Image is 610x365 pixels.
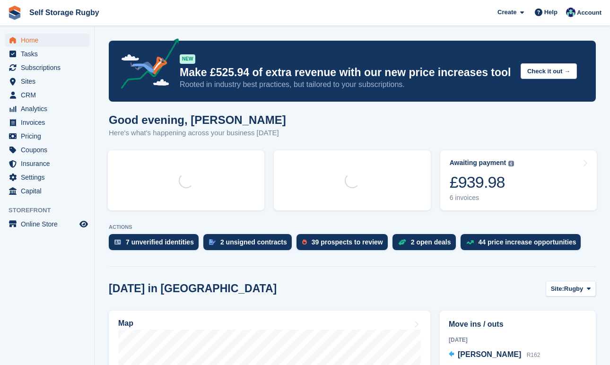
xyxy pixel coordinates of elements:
[450,194,514,202] div: 6 invoices
[109,282,277,295] h2: [DATE] in [GEOGRAPHIC_DATA]
[508,161,514,166] img: icon-info-grey-7440780725fd019a000dd9b08b2336e03edf1995a4989e88bcd33f0948082b44.svg
[466,240,474,244] img: price_increase_opportunities-93ffe204e8149a01c8c9dc8f82e8f89637d9d84a8eef4429ea346261dce0b2c0.svg
[497,8,516,17] span: Create
[21,34,78,47] span: Home
[109,224,596,230] p: ACTIONS
[8,6,22,20] img: stora-icon-8386f47178a22dfd0bd8f6a31ec36ba5ce8667c1dd55bd0f319d3a0aa187defe.svg
[21,171,78,184] span: Settings
[5,171,89,184] a: menu
[109,234,203,255] a: 7 unverified identities
[449,336,587,344] div: [DATE]
[527,352,540,358] span: R162
[21,102,78,115] span: Analytics
[450,173,514,192] div: £939.98
[398,239,406,245] img: deal-1b604bf984904fb50ccaf53a9ad4b4a5d6e5aea283cecdc64d6e3604feb123c2.svg
[5,75,89,88] a: menu
[5,143,89,156] a: menu
[21,88,78,102] span: CRM
[5,116,89,129] a: menu
[180,79,513,90] p: Rooted in industry best practices, but tailored to your subscriptions.
[220,238,287,246] div: 2 unsigned contracts
[118,319,133,328] h2: Map
[5,88,89,102] a: menu
[21,116,78,129] span: Invoices
[78,218,89,230] a: Preview store
[546,281,596,296] button: Site: Rugby
[449,349,540,361] a: [PERSON_NAME] R162
[411,238,451,246] div: 2 open deals
[21,130,78,143] span: Pricing
[479,238,576,246] div: 44 price increase opportunities
[312,238,383,246] div: 39 prospects to review
[180,66,513,79] p: Make £525.94 of extra revenue with our new price increases tool
[9,206,94,215] span: Storefront
[5,47,89,61] a: menu
[566,8,575,17] img: Chris Palmer
[544,8,558,17] span: Help
[440,150,597,210] a: Awaiting payment £939.98 6 invoices
[564,284,583,294] span: Rugby
[114,239,121,245] img: verify_identity-adf6edd0f0f0b5bbfe63781bf79b02c33cf7c696d77639b501bdc392416b5a36.svg
[521,63,577,79] button: Check it out →
[296,234,392,255] a: 39 prospects to review
[209,239,216,245] img: contract_signature_icon-13c848040528278c33f63329250d36e43548de30e8caae1d1a13099fd9432cc5.svg
[392,234,461,255] a: 2 open deals
[21,217,78,231] span: Online Store
[5,61,89,74] a: menu
[5,184,89,198] a: menu
[21,47,78,61] span: Tasks
[26,5,103,20] a: Self Storage Rugby
[5,102,89,115] a: menu
[180,54,195,64] div: NEW
[21,143,78,156] span: Coupons
[21,184,78,198] span: Capital
[21,157,78,170] span: Insurance
[450,159,506,167] div: Awaiting payment
[461,234,586,255] a: 44 price increase opportunities
[21,75,78,88] span: Sites
[5,217,89,231] a: menu
[203,234,296,255] a: 2 unsigned contracts
[449,319,587,330] h2: Move ins / outs
[577,8,601,17] span: Account
[302,239,307,245] img: prospect-51fa495bee0391a8d652442698ab0144808aea92771e9ea1ae160a38d050c398.svg
[113,38,179,92] img: price-adjustments-announcement-icon-8257ccfd72463d97f412b2fc003d46551f7dbcb40ab6d574587a9cd5c0d94...
[21,61,78,74] span: Subscriptions
[551,284,564,294] span: Site:
[5,34,89,47] a: menu
[109,128,286,139] p: Here's what's happening across your business [DATE]
[126,238,194,246] div: 7 unverified identities
[109,113,286,126] h1: Good evening, [PERSON_NAME]
[5,130,89,143] a: menu
[5,157,89,170] a: menu
[458,350,521,358] span: [PERSON_NAME]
